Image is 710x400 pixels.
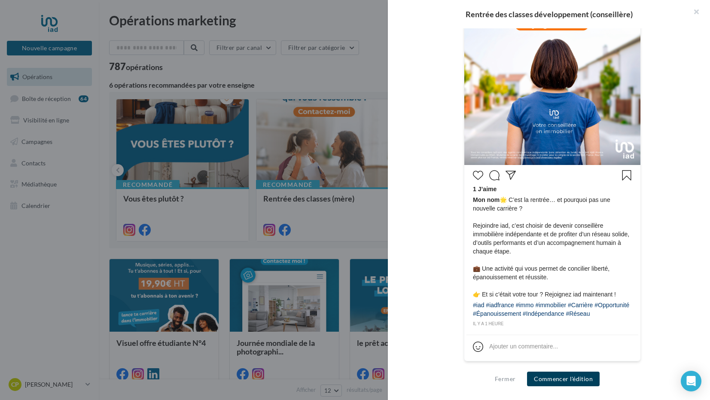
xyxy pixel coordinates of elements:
div: La prévisualisation est non-contractuelle [464,361,641,373]
button: Commencer l'édition [527,372,600,386]
svg: J’aime [473,170,483,180]
div: Open Intercom Messenger [681,371,701,391]
div: 1 J’aime [473,185,632,195]
div: il y a 1 heure [473,320,632,328]
button: Fermer [491,374,519,384]
svg: Partager la publication [506,170,516,180]
div: Ajouter un commentaire... [489,342,558,351]
svg: Emoji [473,342,483,352]
span: Mon nom [473,196,500,203]
svg: Enregistrer [622,170,632,180]
div: #iad #iadfrance #immo #immobilier #Carrière #Opportunité #Épanouissement #Indépendance #Réseau [473,301,632,320]
div: Rentrée des classes développement (conseillère) [402,10,696,18]
svg: Commenter [489,170,500,180]
span: 🌟 C’est la rentrée… et pourquoi pas une nouvelle carrière ? Rejoindre iad, c’est choisir de deven... [473,195,632,299]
